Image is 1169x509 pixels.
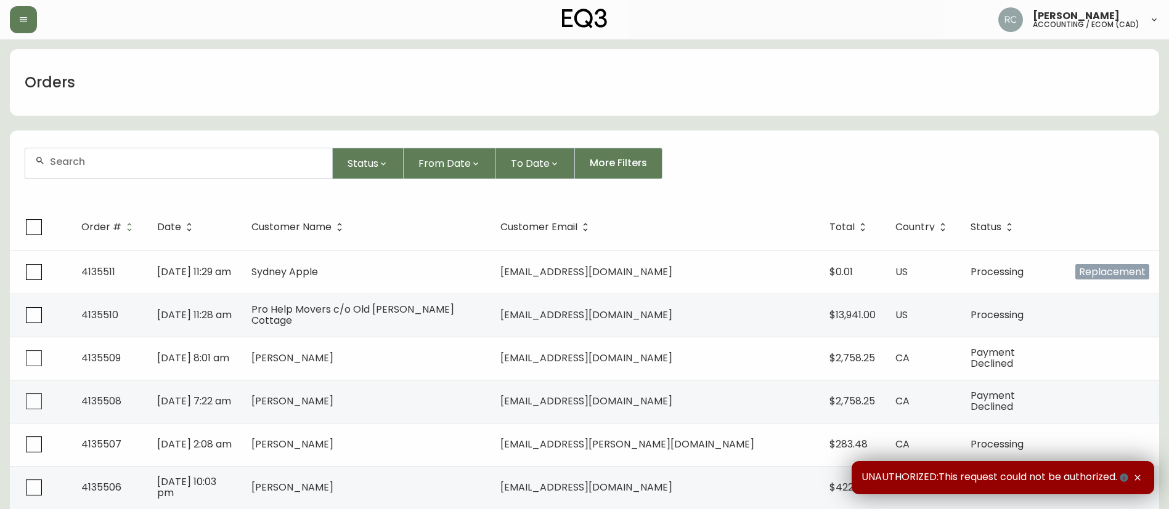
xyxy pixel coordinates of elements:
[500,480,672,494] span: [EMAIL_ADDRESS][DOMAIN_NAME]
[829,265,853,279] span: $0.01
[81,265,115,279] span: 4135511
[251,437,333,451] span: [PERSON_NAME]
[333,148,404,179] button: Status
[404,148,496,179] button: From Date
[895,351,910,365] span: CA
[861,471,1131,484] span: UNAUTHORIZED:This request could not be authorized.
[1033,11,1120,21] span: [PERSON_NAME]
[81,480,121,494] span: 4135506
[157,223,181,231] span: Date
[81,308,118,322] span: 4135510
[971,222,1017,233] span: Status
[971,388,1015,414] span: Payment Declined
[348,156,378,171] span: Status
[829,222,871,233] span: Total
[829,223,855,231] span: Total
[562,9,608,28] img: logo
[998,7,1023,32] img: f4ba4e02bd060be8f1386e3ca455bd0e
[895,394,910,408] span: CA
[500,222,593,233] span: Customer Email
[971,345,1015,371] span: Payment Declined
[829,480,867,494] span: $422.52
[81,223,121,231] span: Order #
[251,223,332,231] span: Customer Name
[418,156,471,171] span: From Date
[895,437,910,451] span: CA
[50,156,322,167] input: Search
[829,308,876,322] span: $13,941.00
[829,437,868,451] span: $283.48
[971,308,1024,322] span: Processing
[496,148,575,179] button: To Date
[500,308,672,322] span: [EMAIL_ADDRESS][DOMAIN_NAME]
[500,394,672,408] span: [EMAIL_ADDRESS][DOMAIN_NAME]
[575,148,662,179] button: More Filters
[829,351,875,365] span: $2,758.25
[895,308,908,322] span: US
[81,394,121,408] span: 4135508
[251,351,333,365] span: [PERSON_NAME]
[971,223,1001,231] span: Status
[500,223,577,231] span: Customer Email
[971,265,1024,279] span: Processing
[157,308,232,322] span: [DATE] 11:28 am
[81,351,121,365] span: 4135509
[251,480,333,494] span: [PERSON_NAME]
[971,437,1024,451] span: Processing
[251,222,348,233] span: Customer Name
[157,351,229,365] span: [DATE] 8:01 am
[157,394,231,408] span: [DATE] 7:22 am
[895,223,935,231] span: Country
[829,394,875,408] span: $2,758.25
[81,222,137,233] span: Order #
[500,265,672,279] span: [EMAIL_ADDRESS][DOMAIN_NAME]
[590,156,647,170] span: More Filters
[895,222,951,233] span: Country
[895,265,908,279] span: US
[1075,264,1149,279] span: Replacement
[157,475,216,500] span: [DATE] 10:03 pm
[511,156,550,171] span: To Date
[157,222,197,233] span: Date
[157,437,232,451] span: [DATE] 2:08 am
[1033,21,1139,28] h5: accounting / ecom (cad)
[500,437,754,451] span: [EMAIL_ADDRESS][PERSON_NAME][DOMAIN_NAME]
[25,72,75,93] h1: Orders
[251,394,333,408] span: [PERSON_NAME]
[251,302,454,327] span: Pro Help Movers c/o Old [PERSON_NAME] Cottage
[500,351,672,365] span: [EMAIL_ADDRESS][DOMAIN_NAME]
[251,265,318,279] span: Sydney Apple
[157,265,231,279] span: [DATE] 11:29 am
[81,437,121,451] span: 4135507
